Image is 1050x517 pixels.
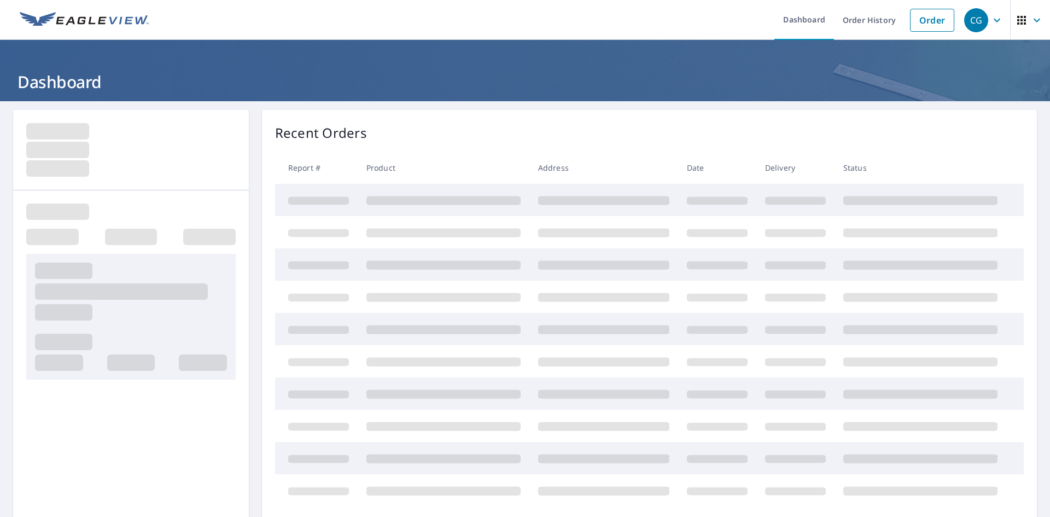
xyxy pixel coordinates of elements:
div: CG [964,8,988,32]
a: Order [910,9,954,32]
h1: Dashboard [13,71,1037,93]
th: Status [835,152,1006,184]
th: Delivery [756,152,835,184]
th: Address [529,152,678,184]
p: Recent Orders [275,123,367,143]
img: EV Logo [20,12,149,28]
th: Product [358,152,529,184]
th: Report # [275,152,358,184]
th: Date [678,152,756,184]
